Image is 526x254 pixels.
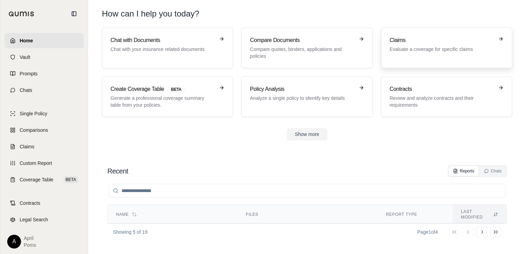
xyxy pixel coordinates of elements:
h1: How can I help you today? [102,8,512,19]
span: Custom Report [20,160,52,167]
h3: Chat with Documents [111,36,215,44]
h3: Contracts [390,85,494,93]
h2: Recent [107,166,128,176]
h3: Claims [390,36,494,44]
button: Chats [480,166,506,176]
span: April [24,235,36,242]
a: Vault [4,50,84,65]
a: ClaimsEvaluate a coverage for specific claims [381,28,512,68]
div: A [7,235,21,248]
a: Chats [4,83,84,98]
a: Compare DocumentsCompare quotes, binders, applications and policies [241,28,372,68]
p: Generate a professional coverage summary table from your policies. [111,95,215,108]
a: Coverage TableBETA [4,172,84,187]
div: Name [116,212,229,217]
span: Claims [20,143,34,150]
h3: Policy Analysis [250,85,354,93]
a: Legal Search [4,212,84,227]
p: Showing 5 of 19 [113,229,147,235]
span: Vault [20,54,30,61]
span: Contracts [20,200,40,207]
span: BETA [64,176,78,183]
a: Create Coverage TableBETAGenerate a professional coverage summary table from your policies. [102,76,233,117]
img: Qumis Logo [9,11,34,17]
th: Report Type [378,205,453,224]
span: Legal Search [20,216,48,223]
button: Collapse sidebar [69,8,80,19]
span: Prompts [20,70,38,77]
button: Show more [287,128,328,140]
a: Comparisons [4,123,84,138]
span: Comparisons [20,127,48,134]
span: Chats [20,87,32,94]
span: Home [20,37,33,44]
a: Contracts [4,195,84,211]
div: Page 1 of 4 [417,229,438,235]
div: Chats [484,168,502,174]
p: Review and analyze contracts and their requirements [390,95,494,108]
p: Analyze a single policy to identify key details [250,95,354,102]
a: Policy AnalysisAnalyze a single policy to identify key details [241,76,372,117]
a: Single Policy [4,106,84,121]
p: Compare quotes, binders, applications and policies [250,46,354,60]
p: Chat with your insurance related documents [111,46,215,53]
span: Single Policy [20,110,47,117]
p: Evaluate a coverage for specific claims [390,46,494,53]
a: ContractsReview and analyze contracts and their requirements [381,76,512,117]
a: Custom Report [4,156,84,171]
a: Home [4,33,84,48]
span: BETA [167,86,186,93]
a: Prompts [4,66,84,81]
h3: Compare Documents [250,36,354,44]
a: Chat with DocumentsChat with your insurance related documents [102,28,233,68]
div: Reports [453,168,474,174]
span: Poms [24,242,36,248]
a: Claims [4,139,84,154]
div: Last modified [461,209,498,220]
button: Reports [449,166,478,176]
h3: Create Coverage Table [111,85,215,93]
th: Files [238,205,378,224]
span: Coverage Table [20,176,53,183]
